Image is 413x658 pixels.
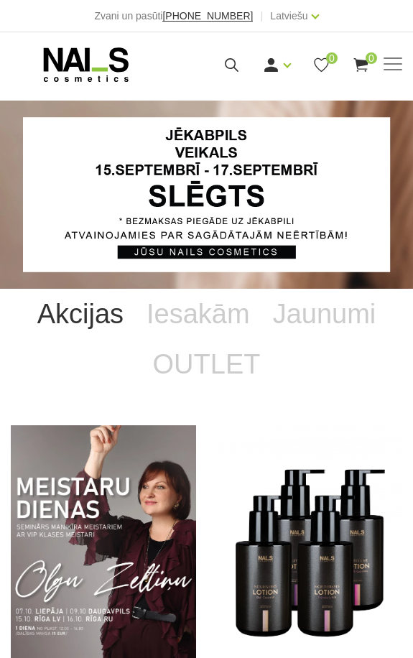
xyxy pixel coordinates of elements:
a: Iesakām [135,289,261,340]
div: Zvani un pasūti [94,7,253,24]
span: 0 [326,52,338,64]
a: 0 [352,56,370,74]
span: 0 [366,52,377,64]
a: Jaunumi [261,289,388,340]
span: [PHONE_NUMBER] [162,10,253,22]
iframe: chat widget [312,612,406,658]
a: Akcijas [26,289,135,340]
a: [PHONE_NUMBER] [162,11,253,22]
span: | [260,7,263,24]
a: 0 [312,56,330,74]
a: OUTLET [141,339,272,390]
a: Latviešu [270,7,307,24]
